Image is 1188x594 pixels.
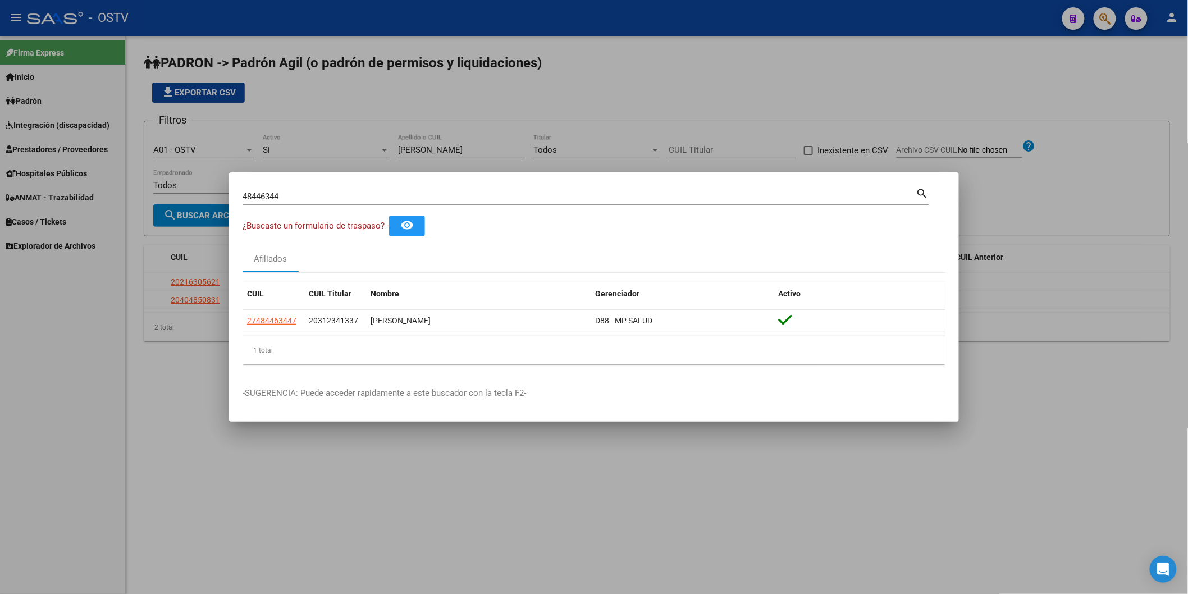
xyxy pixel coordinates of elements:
span: CUIL Titular [309,289,351,298]
div: Open Intercom Messenger [1150,556,1177,583]
div: 1 total [243,336,945,364]
p: -SUGERENCIA: Puede acceder rapidamente a este buscador con la tecla F2- [243,387,945,400]
span: 20312341337 [309,316,358,325]
datatable-header-cell: Gerenciador [591,282,774,306]
span: D88 - MP SALUD [595,316,652,325]
span: Nombre [371,289,399,298]
span: Gerenciador [595,289,639,298]
div: Afiliados [254,253,287,266]
datatable-header-cell: Activo [774,282,945,306]
span: 27484463447 [247,316,296,325]
span: Activo [778,289,801,298]
div: [PERSON_NAME] [371,314,586,327]
datatable-header-cell: CUIL [243,282,304,306]
datatable-header-cell: Nombre [366,282,591,306]
datatable-header-cell: CUIL Titular [304,282,366,306]
mat-icon: search [916,186,929,199]
span: ¿Buscaste un formulario de traspaso? - [243,221,389,231]
mat-icon: remove_red_eye [400,218,414,232]
span: CUIL [247,289,264,298]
